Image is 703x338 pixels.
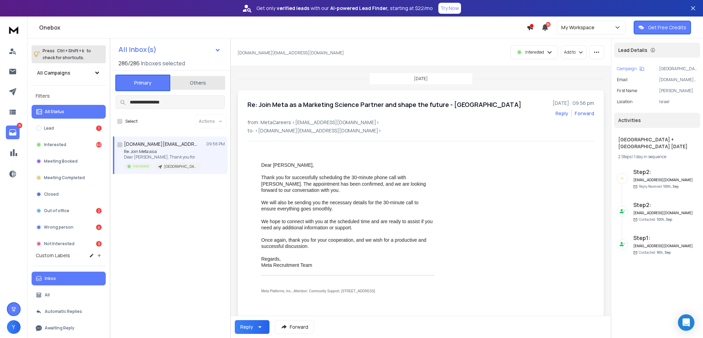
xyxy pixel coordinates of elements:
button: Y [7,320,21,334]
p: [DOMAIN_NAME][EMAIL_ADDRESS][DOMAIN_NAME] [659,77,698,83]
p: Get Free Credits [648,24,686,31]
div: Activities [614,113,700,128]
div: 4 [96,225,102,230]
h3: Inboxes selected [141,59,185,67]
div: We hope to connect with you at the scheduled time and are ready to assist if you need any additio... [261,218,434,231]
button: Meeting Completed [32,171,106,185]
p: Israel [659,99,698,105]
div: Thank you for successfully scheduling the 30-minute phone call with [PERSON_NAME]. The appointmen... [261,174,434,193]
p: [GEOGRAPHIC_DATA] + [GEOGRAPHIC_DATA] [DATE] [659,66,698,72]
p: [PERSON_NAME] [659,88,698,94]
p: My Workspace [561,24,597,31]
button: Others [170,75,225,90]
h1: All Campaigns [37,69,70,76]
p: Meeting Completed [44,175,85,181]
p: Try Now [440,5,459,12]
p: [GEOGRAPHIC_DATA] + [GEOGRAPHIC_DATA] [DATE] [164,164,197,169]
button: All Campaigns [32,66,106,80]
div: Once again, thank you for your cooperation, and we wish for a productive and successful discussion. [261,237,434,249]
p: to: <[DOMAIN_NAME][EMAIL_ADDRESS][DOMAIN_NAME]> [247,127,594,134]
button: Awaiting Reply [32,321,106,335]
p: Out of office [44,208,69,214]
div: 1 [96,126,102,131]
p: Press to check for shortcuts. [43,47,91,61]
h3: Filters [32,91,106,101]
p: 76 [17,123,22,128]
button: Try Now [438,3,461,14]
p: 09:56 PM [206,141,225,147]
label: Select [125,119,138,124]
button: Primary [115,75,170,91]
p: Email [617,77,627,83]
button: Reply [235,320,269,334]
p: Inbox [45,276,56,281]
p: Lead Details [618,47,647,54]
div: | [618,154,696,160]
button: Closed [32,187,106,201]
p: Lead [44,126,54,131]
div: 9 [96,241,102,247]
div: Dear [PERSON_NAME], [261,162,434,168]
button: Out of office2 [32,204,106,218]
h1: [GEOGRAPHIC_DATA] + [GEOGRAPHIC_DATA] [DATE] [618,136,696,150]
p: [DATE] [414,76,428,81]
div: We will also be sending you the necessary details for the 30-minute call to ensure everything goe... [261,199,434,212]
span: 10th, Sep [657,217,672,222]
button: Get Free Credits [634,21,691,34]
span: 286 / 286 [118,59,140,67]
p: location [617,99,633,105]
button: All Inbox(s) [113,43,226,56]
p: Closed [44,192,59,197]
h1: All Inbox(s) [118,46,157,53]
p: Meeting Booked [44,159,78,164]
h1: [DOMAIN_NAME][EMAIL_ADDRESS][DOMAIN_NAME] [124,141,199,148]
span: Ctrl + Shift + k [56,47,85,55]
h6: Step 2 : [633,168,693,176]
p: Re: Join Meta as a [124,149,201,154]
h6: [EMAIL_ADDRESS][DOMAIN_NAME] [633,243,693,249]
p: [DATE] : 09:56 pm [553,100,594,107]
span: 50 [546,22,551,27]
span: 9th, Sep [657,250,671,255]
h1: Re: Join Meta as a Marketing Science Partner and shape the future - [GEOGRAPHIC_DATA] [247,100,521,109]
div: Reply [240,324,253,330]
h6: [EMAIL_ADDRESS][DOMAIN_NAME] [633,210,693,216]
p: from: MetaCareers <[EMAIL_ADDRESS][DOMAIN_NAME]> [247,119,594,126]
strong: AI-powered Lead Finder, [330,5,389,12]
button: Inbox [32,272,106,285]
span: 10th, Sep [663,184,679,189]
p: First Name [617,88,637,94]
button: All [32,288,106,302]
p: Awaiting Reply [45,325,74,331]
button: Interested60 [32,138,106,152]
button: Not Interested9 [32,237,106,251]
div: Open Intercom Messenger [678,314,694,331]
p: Dear [PERSON_NAME], Thank you for [124,154,201,160]
p: Contacted [639,250,671,255]
p: All Status [45,109,64,115]
p: Interested [44,142,66,148]
p: [DOMAIN_NAME][EMAIL_ADDRESS][DOMAIN_NAME] [238,50,344,56]
button: Meeting Booked [32,154,106,168]
p: All [45,292,50,298]
p: Automatic Replies [45,309,82,314]
img: logo [7,23,21,36]
div: Forward [575,110,594,117]
div: 60 [96,142,102,148]
button: Lead1 [32,121,106,135]
button: Reply [555,110,568,117]
p: Interested [133,164,149,169]
strong: verified leads [277,5,309,12]
a: 76 [6,126,20,139]
button: Forward [275,320,314,334]
div: Meta Platforms, Inc., Attention: Community Support, [STREET_ADDRESS] [261,289,434,293]
h3: Custom Labels [36,252,70,259]
p: Wrong person [44,225,73,230]
p: Reply Received [639,184,679,189]
p: Campaign [617,66,637,72]
p: Get only with our starting at $22/mo [256,5,433,12]
span: 1 day in sequence [634,154,666,160]
h6: Step 1 : [633,234,693,242]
